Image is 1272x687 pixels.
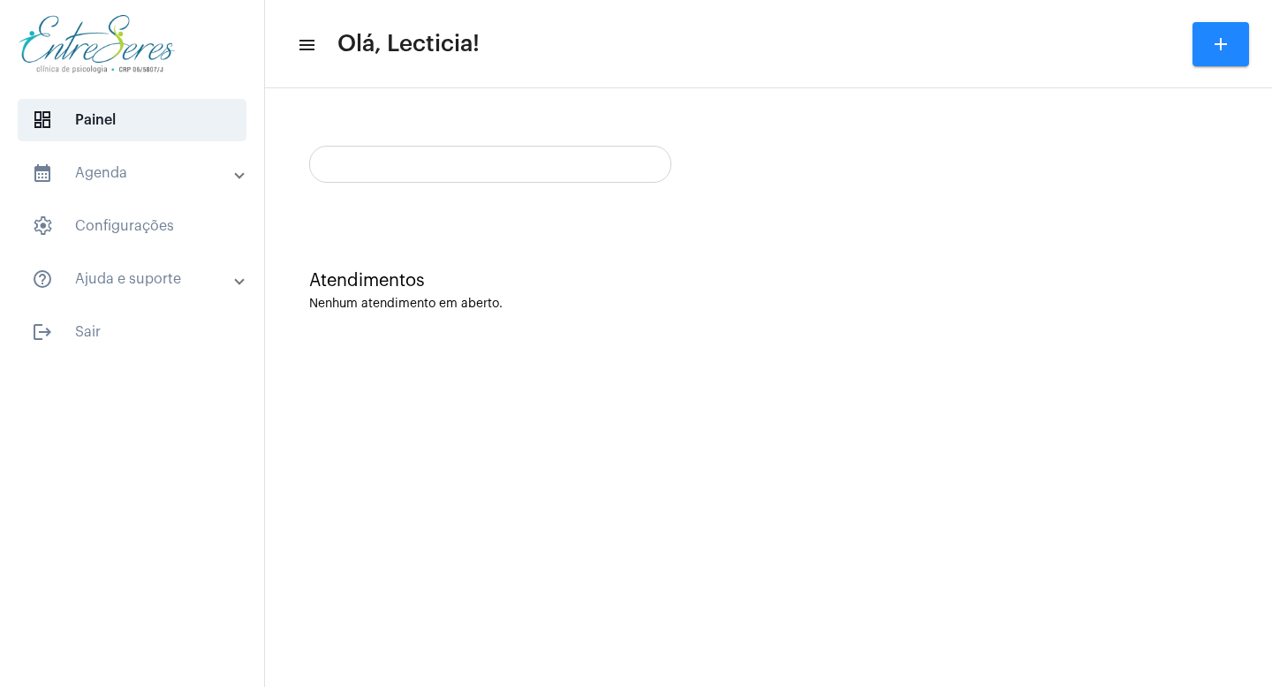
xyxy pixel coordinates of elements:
span: Configurações [18,205,246,247]
mat-expansion-panel-header: sidenav iconAjuda e suporte [11,258,264,300]
mat-panel-title: Agenda [32,162,236,184]
span: Olá, Lecticia! [337,30,480,58]
mat-icon: add [1210,34,1231,55]
div: Atendimentos [309,271,1228,291]
span: sidenav icon [32,215,53,237]
div: Nenhum atendimento em aberto. [309,298,1228,311]
mat-panel-title: Ajuda e suporte [32,268,236,290]
mat-icon: sidenav icon [297,34,314,56]
mat-expansion-panel-header: sidenav iconAgenda [11,152,264,194]
span: sidenav icon [32,109,53,131]
img: aa27006a-a7e4-c883-abf8-315c10fe6841.png [14,9,179,79]
span: Sair [18,311,246,353]
mat-icon: sidenav icon [32,268,53,290]
mat-icon: sidenav icon [32,321,53,343]
mat-icon: sidenav icon [32,162,53,184]
span: Painel [18,99,246,141]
